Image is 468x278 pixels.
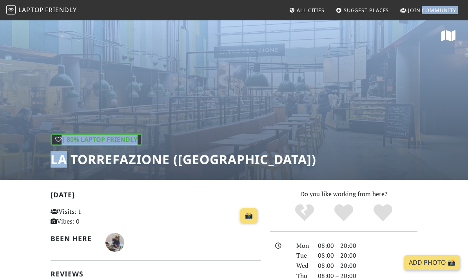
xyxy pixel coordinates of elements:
[270,189,417,199] p: Do you like working from here?
[313,251,422,261] div: 08:00 – 20:00
[313,261,422,271] div: 08:00 – 20:00
[333,3,392,17] a: Suggest Places
[45,5,76,14] span: Friendly
[240,208,258,223] a: 📸
[105,237,124,246] span: Perry Mitchell
[363,203,403,223] div: Definitely!
[285,203,324,223] div: No
[51,207,114,227] p: Visits: 1 Vibes: 0
[51,235,96,243] h2: Been here
[105,233,124,252] img: 4473-perry.jpg
[297,7,325,14] span: All Cities
[51,270,261,278] h2: Reviews
[324,203,363,223] div: Yes
[51,134,142,146] div: | 80% Laptop Friendly
[286,3,328,17] a: All Cities
[344,7,389,14] span: Suggest Places
[51,152,316,167] h1: La Torrefazione ([GEOGRAPHIC_DATA])
[6,4,77,17] a: LaptopFriendly LaptopFriendly
[397,3,459,17] a: Join Community
[6,5,16,14] img: LaptopFriendly
[292,251,314,261] div: Tue
[51,191,261,202] h2: [DATE]
[18,5,44,14] span: Laptop
[292,241,314,251] div: Mon
[292,261,314,271] div: Wed
[313,241,422,251] div: 08:00 – 20:00
[408,7,456,14] span: Join Community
